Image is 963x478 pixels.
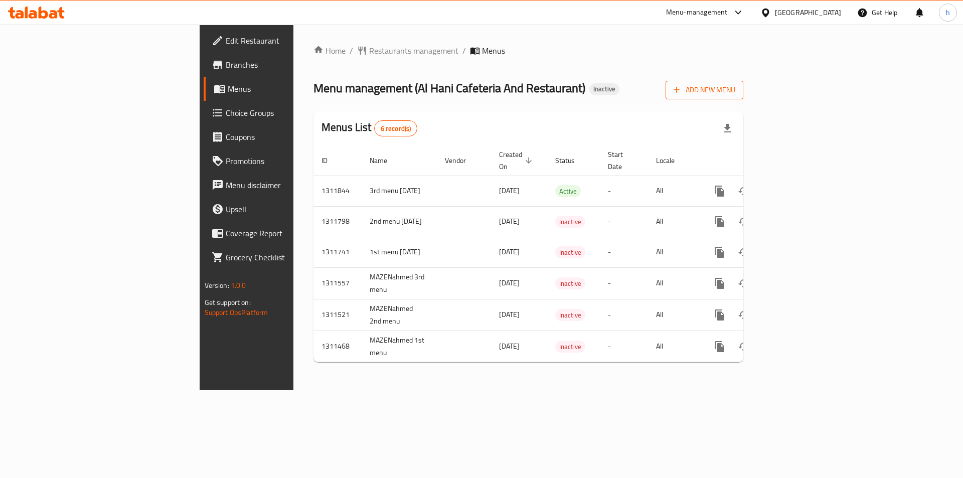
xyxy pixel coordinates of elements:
button: more [708,179,732,203]
button: Change Status [732,303,756,327]
button: more [708,335,732,359]
td: - [600,206,648,237]
span: Inactive [555,216,585,228]
td: All [648,331,700,362]
td: 3rd menu [DATE] [362,176,437,206]
a: Restaurants management [357,45,458,57]
td: All [648,299,700,331]
span: Name [370,154,400,167]
a: Edit Restaurant [204,29,361,53]
h2: Menus List [322,120,417,136]
span: [DATE] [499,340,520,353]
a: Choice Groups [204,101,361,125]
td: - [600,237,648,267]
div: Total records count [374,120,418,136]
td: - [600,331,648,362]
button: Add New Menu [666,81,743,99]
span: Edit Restaurant [226,35,353,47]
span: [DATE] [499,245,520,258]
td: - [600,176,648,206]
div: Export file [715,116,739,140]
a: Upsell [204,197,361,221]
span: Vendor [445,154,479,167]
span: Created On [499,148,535,173]
nav: breadcrumb [313,45,743,57]
a: Menus [204,77,361,101]
span: Inactive [555,278,585,289]
span: Menus [228,83,353,95]
button: Change Status [732,240,756,264]
span: Version: [205,279,229,292]
span: Add New Menu [674,84,735,96]
span: [DATE] [499,215,520,228]
span: Coverage Report [226,227,353,239]
td: All [648,176,700,206]
a: Menu disclaimer [204,173,361,197]
span: Promotions [226,155,353,167]
td: All [648,267,700,299]
td: MAZENahmed 3rd menu [362,267,437,299]
span: Upsell [226,203,353,215]
a: Promotions [204,149,361,173]
span: 1.0.0 [231,279,246,292]
span: Coupons [226,131,353,143]
button: Change Status [732,210,756,234]
span: [DATE] [499,184,520,197]
td: 1st menu [DATE] [362,237,437,267]
div: Menu-management [666,7,728,19]
span: Status [555,154,588,167]
span: Start Date [608,148,636,173]
span: Menu disclaimer [226,179,353,191]
button: more [708,240,732,264]
li: / [462,45,466,57]
div: Inactive [555,309,585,321]
div: Inactive [589,83,619,95]
td: 2nd menu [DATE] [362,206,437,237]
span: Inactive [555,341,585,353]
button: more [708,271,732,295]
a: Branches [204,53,361,77]
a: Coverage Report [204,221,361,245]
a: Coupons [204,125,361,149]
span: Inactive [555,309,585,321]
span: Restaurants management [369,45,458,57]
span: [DATE] [499,308,520,321]
span: Locale [656,154,688,167]
td: MAZENahmed 2nd menu [362,299,437,331]
td: All [648,206,700,237]
span: [DATE] [499,276,520,289]
span: Menus [482,45,505,57]
td: - [600,299,648,331]
span: Choice Groups [226,107,353,119]
span: h [946,7,950,18]
th: Actions [700,145,812,176]
a: Grocery Checklist [204,245,361,269]
button: Change Status [732,271,756,295]
div: Inactive [555,277,585,289]
button: more [708,210,732,234]
td: MAZENahmed 1st menu [362,331,437,362]
span: Get support on: [205,296,251,309]
button: Change Status [732,179,756,203]
span: Inactive [555,247,585,258]
a: Support.OpsPlatform [205,306,268,319]
td: - [600,267,648,299]
span: Active [555,186,581,197]
span: ID [322,154,341,167]
span: 6 record(s) [375,124,417,133]
button: more [708,303,732,327]
button: Change Status [732,335,756,359]
span: Branches [226,59,353,71]
div: Active [555,185,581,197]
td: All [648,237,700,267]
span: Inactive [589,85,619,93]
span: Grocery Checklist [226,251,353,263]
div: [GEOGRAPHIC_DATA] [775,7,841,18]
span: Menu management ( Al Hani Cafeteria And Restaurant ) [313,77,585,99]
table: enhanced table [313,145,812,363]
